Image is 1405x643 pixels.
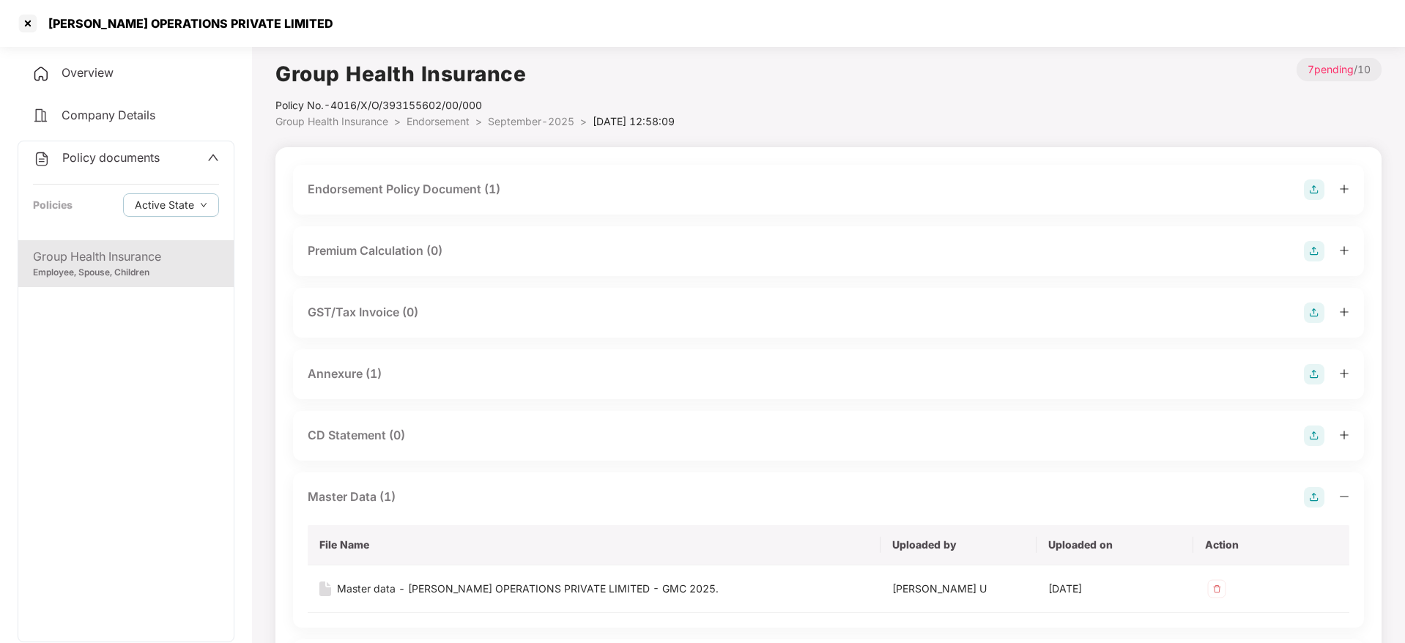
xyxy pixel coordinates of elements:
[308,525,881,565] th: File Name
[593,115,675,127] span: [DATE] 12:58:09
[1205,577,1228,601] img: svg+xml;base64,PHN2ZyB4bWxucz0iaHR0cDovL3d3dy53My5vcmcvMjAwMC9zdmciIHdpZHRoPSIzMiIgaGVpZ2h0PSIzMi...
[1297,58,1382,81] p: / 10
[1037,525,1193,565] th: Uploaded on
[1339,245,1349,256] span: plus
[135,197,194,213] span: Active State
[275,58,675,90] h1: Group Health Insurance
[200,201,207,209] span: down
[1048,581,1181,597] div: [DATE]
[1339,430,1349,440] span: plus
[475,115,482,127] span: >
[308,426,405,445] div: CD Statement (0)
[33,150,51,168] img: svg+xml;base64,PHN2ZyB4bWxucz0iaHR0cDovL3d3dy53My5vcmcvMjAwMC9zdmciIHdpZHRoPSIyNCIgaGVpZ2h0PSIyNC...
[1339,491,1349,502] span: minus
[1304,425,1324,446] img: svg+xml;base64,PHN2ZyB4bWxucz0iaHR0cDovL3d3dy53My5vcmcvMjAwMC9zdmciIHdpZHRoPSIyOCIgaGVpZ2h0PSIyOC...
[62,150,160,165] span: Policy documents
[394,115,401,127] span: >
[1339,368,1349,379] span: plus
[407,115,470,127] span: Endorsement
[1308,63,1354,75] span: 7 pending
[892,581,1025,597] div: [PERSON_NAME] U
[123,193,219,217] button: Active Statedown
[275,115,388,127] span: Group Health Insurance
[1304,302,1324,323] img: svg+xml;base64,PHN2ZyB4bWxucz0iaHR0cDovL3d3dy53My5vcmcvMjAwMC9zdmciIHdpZHRoPSIyOCIgaGVpZ2h0PSIyOC...
[33,266,219,280] div: Employee, Spouse, Children
[308,180,500,198] div: Endorsement Policy Document (1)
[1304,364,1324,384] img: svg+xml;base64,PHN2ZyB4bWxucz0iaHR0cDovL3d3dy53My5vcmcvMjAwMC9zdmciIHdpZHRoPSIyOCIgaGVpZ2h0PSIyOC...
[1339,307,1349,317] span: plus
[33,248,219,266] div: Group Health Insurance
[319,581,331,596] img: svg+xml;base64,PHN2ZyB4bWxucz0iaHR0cDovL3d3dy53My5vcmcvMjAwMC9zdmciIHdpZHRoPSIxNiIgaGVpZ2h0PSIyMC...
[40,16,333,31] div: [PERSON_NAME] OPERATIONS PRIVATE LIMITED
[1193,525,1349,565] th: Action
[1304,487,1324,508] img: svg+xml;base64,PHN2ZyB4bWxucz0iaHR0cDovL3d3dy53My5vcmcvMjAwMC9zdmciIHdpZHRoPSIyOCIgaGVpZ2h0PSIyOC...
[1339,184,1349,194] span: plus
[308,242,442,260] div: Premium Calculation (0)
[488,115,574,127] span: September-2025
[275,97,675,114] div: Policy No.- 4016/X/O/393155602/00/000
[1304,241,1324,261] img: svg+xml;base64,PHN2ZyB4bWxucz0iaHR0cDovL3d3dy53My5vcmcvMjAwMC9zdmciIHdpZHRoPSIyOCIgaGVpZ2h0PSIyOC...
[207,152,219,163] span: up
[337,581,719,597] div: Master data - [PERSON_NAME] OPERATIONS PRIVATE LIMITED - GMC 2025.
[32,107,50,124] img: svg+xml;base64,PHN2ZyB4bWxucz0iaHR0cDovL3d3dy53My5vcmcvMjAwMC9zdmciIHdpZHRoPSIyNCIgaGVpZ2h0PSIyNC...
[580,115,587,127] span: >
[33,197,73,213] div: Policies
[62,108,155,122] span: Company Details
[308,365,382,383] div: Annexure (1)
[881,525,1037,565] th: Uploaded by
[62,65,114,80] span: Overview
[32,65,50,83] img: svg+xml;base64,PHN2ZyB4bWxucz0iaHR0cDovL3d3dy53My5vcmcvMjAwMC9zdmciIHdpZHRoPSIyNCIgaGVpZ2h0PSIyNC...
[1304,179,1324,200] img: svg+xml;base64,PHN2ZyB4bWxucz0iaHR0cDovL3d3dy53My5vcmcvMjAwMC9zdmciIHdpZHRoPSIyOCIgaGVpZ2h0PSIyOC...
[308,488,396,506] div: Master Data (1)
[308,303,418,321] div: GST/Tax Invoice (0)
